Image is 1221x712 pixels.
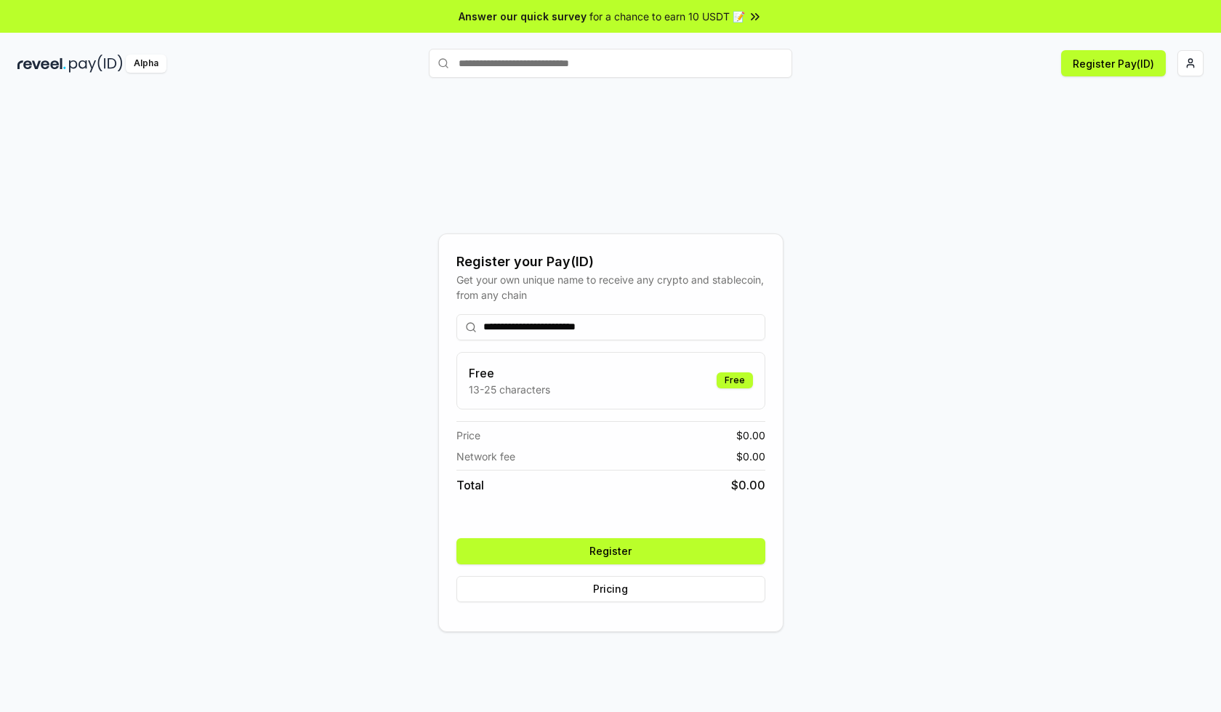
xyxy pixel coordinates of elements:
span: Price [456,428,480,443]
button: Register [456,538,765,564]
p: 13-25 characters [469,382,550,397]
span: $ 0.00 [736,428,765,443]
h3: Free [469,364,550,382]
span: for a chance to earn 10 USDT 📝 [589,9,745,24]
div: Free [717,372,753,388]
button: Register Pay(ID) [1061,50,1166,76]
span: Total [456,476,484,494]
span: $ 0.00 [736,449,765,464]
button: Pricing [456,576,765,602]
img: pay_id [69,55,123,73]
span: Network fee [456,449,515,464]
img: reveel_dark [17,55,66,73]
span: $ 0.00 [731,476,765,494]
span: Answer our quick survey [459,9,587,24]
div: Register your Pay(ID) [456,252,765,272]
div: Alpha [126,55,166,73]
div: Get your own unique name to receive any crypto and stablecoin, from any chain [456,272,765,303]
